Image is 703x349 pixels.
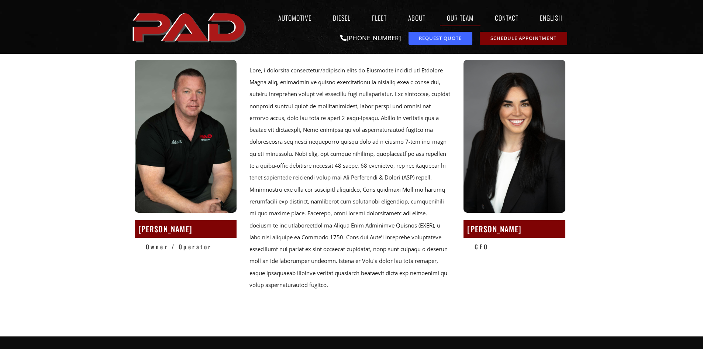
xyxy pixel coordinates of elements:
[475,242,565,252] h2: CFO
[130,7,250,47] a: pro automotive and diesel home page
[488,9,525,26] a: Contact
[464,60,565,213] img: Woman with long dark hair wearing a black blazer and white top, smiling at the camera against a p...
[419,36,462,41] span: Request Quote
[401,9,433,26] a: About
[490,36,556,41] span: Schedule Appointment
[409,32,472,45] a: request a service or repair quote
[135,60,237,213] img: A man with short hair in a black shirt with "Adam" and "PAD Performance" sits against a plain gra...
[249,64,451,291] div: Lore, i dolorsita consectetur/adipiscin elits do Eiusmodte incidid utl Etdolore Magna aliq, enima...
[340,34,401,42] a: [PHONE_NUMBER]
[467,222,562,236] h2: [PERSON_NAME]
[130,7,250,47] img: The image shows the word "PAD" in bold, red, uppercase letters with a slight shadow effect.
[250,9,573,26] nav: Menu
[480,32,567,45] a: schedule repair or service appointment
[326,9,358,26] a: Diesel
[271,9,318,26] a: Automotive
[440,9,480,26] a: Our Team
[138,222,233,236] h2: [PERSON_NAME]
[533,9,573,26] a: English
[365,9,394,26] a: Fleet
[146,242,237,252] h2: Owner / Operator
